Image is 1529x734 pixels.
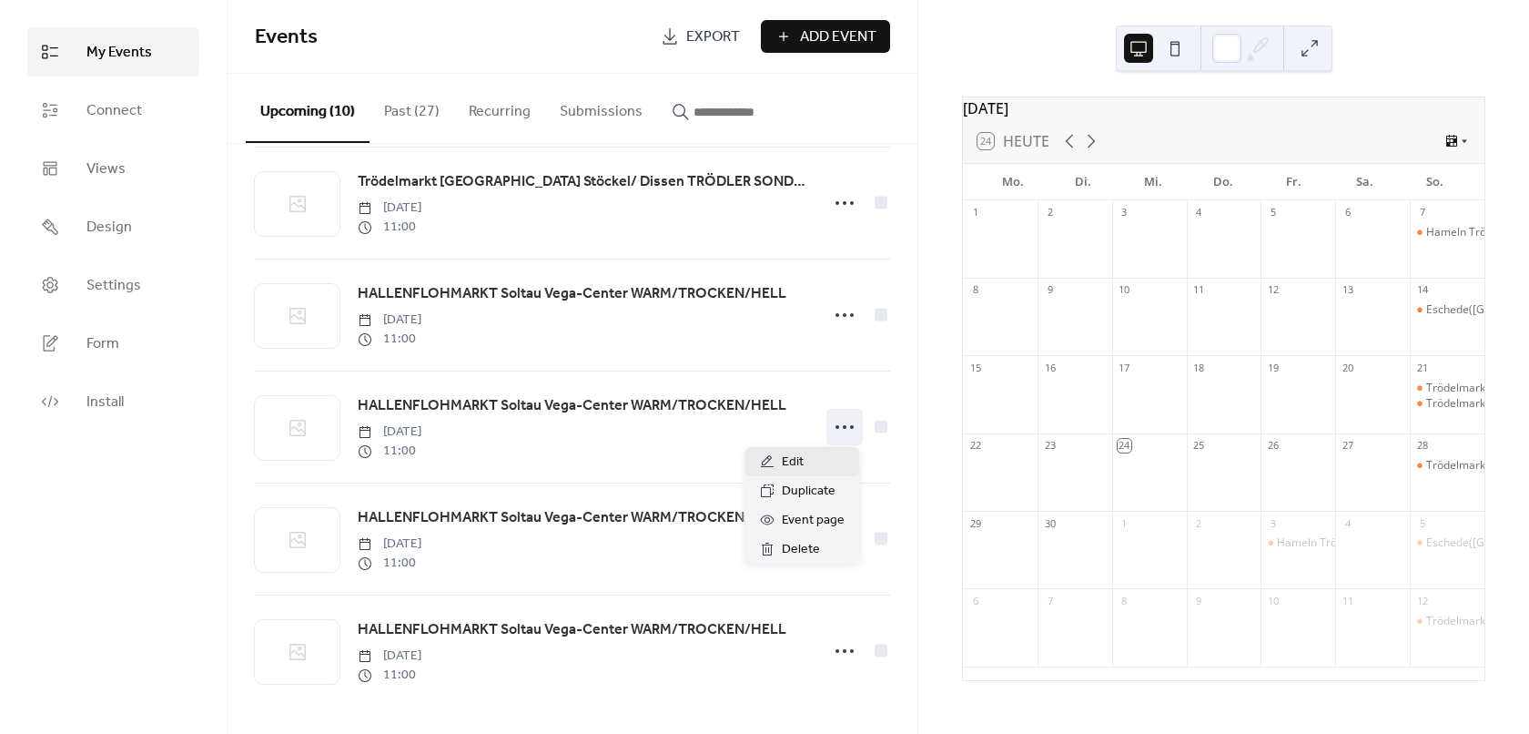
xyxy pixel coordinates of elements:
[86,392,124,413] span: Install
[1415,283,1429,297] div: 14
[1415,439,1429,453] div: 28
[1118,361,1131,374] div: 17
[1266,361,1280,374] div: 19
[1192,206,1206,219] div: 4
[358,535,421,554] span: [DATE]
[1261,535,1335,551] div: Hameln Trödelmarkt Edeka Center Hermasch
[358,647,421,666] span: [DATE]
[1341,206,1354,219] div: 6
[358,423,421,442] span: [DATE]
[1043,516,1057,530] div: 30
[358,506,786,530] a: HALLENFLOHMARKT Soltau Vega-Center WARM/TROCKEN/HELL
[1118,206,1131,219] div: 3
[86,333,119,355] span: Form
[761,20,890,53] button: Add Event
[358,330,421,349] span: 11:00
[647,20,754,53] a: Export
[1410,381,1484,396] div: Trödelmarkt Celle(Altencelle) Edeka Durasin TRÖDLER SONDERPREISE
[963,97,1484,119] div: [DATE]
[1266,283,1280,297] div: 12
[1043,594,1057,607] div: 7
[358,311,421,330] span: [DATE]
[1266,516,1280,530] div: 3
[1341,361,1354,374] div: 20
[27,319,199,368] a: Form
[358,666,421,685] span: 11:00
[1192,361,1206,374] div: 18
[86,158,126,180] span: Views
[358,394,786,418] a: HALLENFLOHMARKT Soltau Vega-Center WARM/TROCKEN/HELL
[1266,206,1280,219] div: 5
[1341,516,1354,530] div: 4
[1043,283,1057,297] div: 9
[1341,283,1354,297] div: 13
[358,218,421,237] span: 11:00
[358,507,786,529] span: HALLENFLOHMARKT Soltau Vega-Center WARM/TROCKEN/HELL
[1266,439,1280,453] div: 26
[968,516,982,530] div: 29
[782,539,820,561] span: Delete
[968,439,982,453] div: 22
[1410,225,1484,240] div: Hameln Trödelmarkt Edeka Center Hermasch
[1192,283,1206,297] div: 11
[782,481,835,503] span: Duplicate
[1415,206,1429,219] div: 7
[1410,458,1484,474] div: Trödelmarkt Neustadt am Rübenberge Edeka-Center Hanekamp TRÖDEL SONDERPREISE
[1400,164,1470,200] div: So.
[358,170,808,194] a: Trödelmarkt [GEOGRAPHIC_DATA] Stöckel/ Dissen TRÖDLER SONDERPREISE
[1341,594,1354,607] div: 11
[1118,594,1131,607] div: 8
[86,100,142,122] span: Connect
[86,42,152,64] span: My Events
[358,442,421,461] span: 11:00
[1410,614,1484,629] div: Trödelmarkt Celle(Altencelle) Edeka Durasin TRÖDLER SONDERPREISE
[1415,594,1429,607] div: 12
[1043,439,1057,453] div: 23
[782,510,845,532] span: Event page
[86,275,141,297] span: Settings
[358,283,786,305] span: HALLENFLOHMARKT Soltau Vega-Center WARM/TROCKEN/HELL
[358,554,421,573] span: 11:00
[358,618,786,642] a: HALLENFLOHMARKT Soltau Vega-Center WARM/TROCKEN/HELL
[358,171,808,193] span: Trödelmarkt [GEOGRAPHIC_DATA] Stöckel/ Dissen TRÖDLER SONDERPREISE
[27,27,199,76] a: My Events
[1329,164,1399,200] div: Sa.
[1192,439,1206,453] div: 25
[246,74,370,143] button: Upcoming (10)
[1410,535,1484,551] div: Eschede(Celle) Trödelmarkt Edeka Durasin TRÖDEL SONDERPREISE
[968,361,982,374] div: 15
[86,217,132,239] span: Design
[358,199,421,218] span: [DATE]
[545,74,657,141] button: Submissions
[1410,302,1484,318] div: Eschede(Celle) Trödelmarkt Edeka Durasin TRÖDEL SONDERPREISE
[454,74,545,141] button: Recurring
[27,144,199,193] a: Views
[27,86,199,135] a: Connect
[1043,361,1057,374] div: 16
[968,594,982,607] div: 6
[1189,164,1259,200] div: Do.
[800,26,876,48] span: Add Event
[1118,516,1131,530] div: 1
[1259,164,1329,200] div: Fr.
[1192,594,1206,607] div: 9
[977,164,1048,200] div: Mo.
[968,283,982,297] div: 8
[1266,594,1280,607] div: 10
[27,202,199,251] a: Design
[1118,283,1131,297] div: 10
[358,395,786,417] span: HALLENFLOHMARKT Soltau Vega-Center WARM/TROCKEN/HELL
[1341,439,1354,453] div: 27
[1192,516,1206,530] div: 2
[1048,164,1118,200] div: Di.
[1415,516,1429,530] div: 5
[370,74,454,141] button: Past (27)
[686,26,740,48] span: Export
[968,206,982,219] div: 1
[1043,206,1057,219] div: 2
[358,282,786,306] a: HALLENFLOHMARKT Soltau Vega-Center WARM/TROCKEN/HELL
[27,377,199,426] a: Install
[1119,164,1189,200] div: Mi.
[1118,439,1131,453] div: 24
